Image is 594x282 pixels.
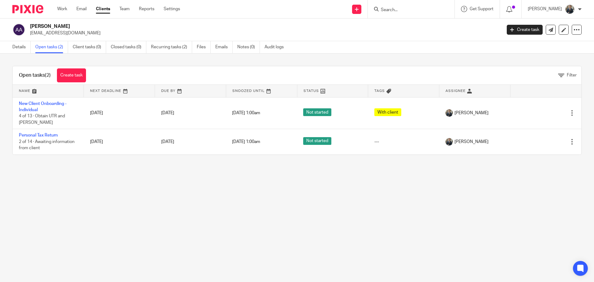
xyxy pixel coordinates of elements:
[303,108,331,116] span: Not started
[30,30,497,36] p: [EMAIL_ADDRESS][DOMAIN_NAME]
[30,23,404,30] h2: [PERSON_NAME]
[215,41,233,53] a: Emails
[454,139,489,145] span: [PERSON_NAME]
[470,7,493,11] span: Get Support
[374,108,401,116] span: With client
[111,41,146,53] a: Closed tasks (0)
[528,6,562,12] p: [PERSON_NAME]
[19,72,51,79] h1: Open tasks
[57,6,67,12] a: Work
[19,140,75,150] span: 2 of 14 · Awaiting information from client
[84,129,155,154] td: [DATE]
[119,6,130,12] a: Team
[374,89,385,93] span: Tags
[232,111,260,115] span: [DATE] 1:00am
[12,5,43,13] img: Pixie
[73,41,106,53] a: Client tasks (0)
[139,6,154,12] a: Reports
[84,97,155,129] td: [DATE]
[164,6,180,12] a: Settings
[197,41,211,53] a: Files
[265,41,288,53] a: Audit logs
[445,109,453,117] img: Headshot.jpg
[161,140,174,144] span: [DATE]
[19,102,67,112] a: New Client Onboarding - Individual
[237,41,260,53] a: Notes (0)
[19,133,58,137] a: Personal Tax Return
[57,68,86,82] a: Create task
[374,139,433,145] div: ---
[454,110,489,116] span: [PERSON_NAME]
[35,41,68,53] a: Open tasks (2)
[507,25,543,35] a: Create task
[161,111,174,115] span: [DATE]
[45,73,51,78] span: (2)
[567,73,577,77] span: Filter
[232,89,265,93] span: Snoozed Until
[232,140,260,144] span: [DATE] 1:00am
[12,23,25,36] img: svg%3E
[303,89,319,93] span: Status
[96,6,110,12] a: Clients
[76,6,87,12] a: Email
[445,138,453,145] img: Headshot.jpg
[565,4,575,14] img: Headshot.jpg
[380,7,436,13] input: Search
[12,41,31,53] a: Details
[303,137,331,145] span: Not started
[151,41,192,53] a: Recurring tasks (2)
[19,114,65,125] span: 4 of 13 · Obtain UTR and [PERSON_NAME]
